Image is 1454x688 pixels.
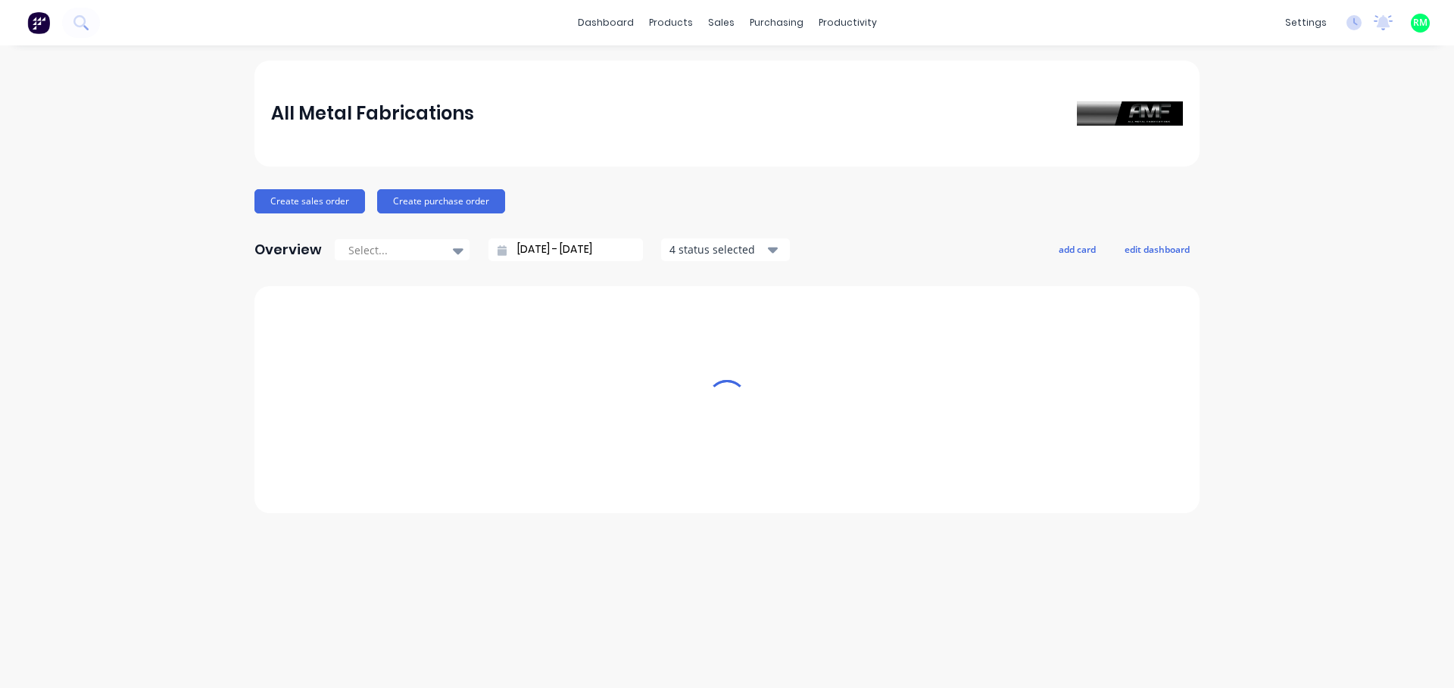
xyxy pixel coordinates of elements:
[641,11,700,34] div: products
[1413,16,1427,30] span: RM
[1049,239,1106,259] button: add card
[254,189,365,213] button: Create sales order
[811,11,885,34] div: productivity
[27,11,50,34] img: Factory
[1403,637,1439,673] iframe: Intercom live chat
[271,98,474,129] div: All Metal Fabrications
[1077,101,1183,126] img: All Metal Fabrications
[254,235,322,265] div: Overview
[669,241,765,257] div: 4 status selected
[742,11,811,34] div: purchasing
[570,11,641,34] a: dashboard
[1278,11,1334,34] div: settings
[661,238,790,261] button: 4 status selected
[700,11,742,34] div: sales
[1115,239,1200,259] button: edit dashboard
[377,189,505,213] button: Create purchase order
